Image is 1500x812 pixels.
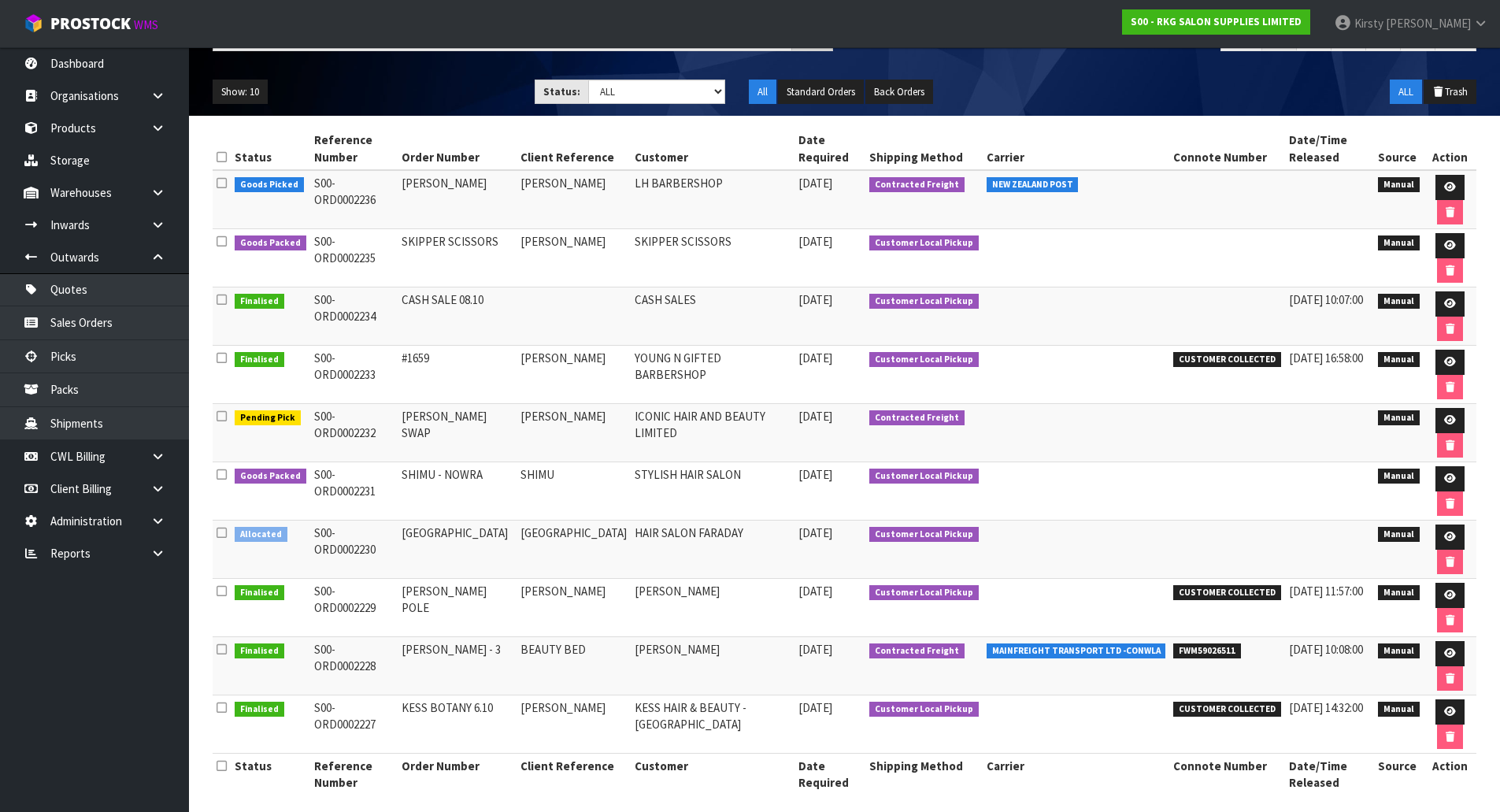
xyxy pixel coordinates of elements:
span: [DATE] 10:08:00 [1289,642,1363,657]
span: [DATE] [798,350,832,365]
td: S00-ORD0002227 [310,695,398,754]
td: [PERSON_NAME] [517,229,631,287]
span: Contracted Freight [869,643,965,659]
span: Manual [1378,643,1420,659]
span: Manual [1378,469,1420,484]
span: [PERSON_NAME] [1386,16,1471,31]
span: Manual [1378,294,1420,310]
th: Source [1374,754,1424,795]
td: S00-ORD0002234 [310,287,398,346]
th: Shipping Method [865,754,983,795]
td: [PERSON_NAME] [631,637,794,695]
th: Date Required [794,128,865,170]
td: [PERSON_NAME] [517,346,631,404]
th: Reference Number [310,754,398,795]
th: Carrier [983,754,1170,795]
span: Finalised [235,352,284,368]
button: Standard Orders [778,80,864,105]
span: [DATE] 16:58:00 [1289,350,1363,365]
span: Customer Local Pickup [869,235,979,251]
td: S00-ORD0002236 [310,170,398,229]
span: Contracted Freight [869,410,965,426]
button: Back Orders [865,80,933,105]
button: Trash [1424,80,1476,105]
td: KESS BOTANY 6.10 [398,695,517,754]
th: Carrier [983,128,1170,170]
td: CASH SALE 08.10 [398,287,517,346]
span: Finalised [235,585,284,601]
span: [DATE] [798,525,832,540]
span: Kirsty [1354,16,1383,31]
td: SHIMU - NOWRA [398,462,517,521]
span: Manual [1378,585,1420,601]
strong: S00 - RKG SALON SUPPLIES LIMITED [1131,15,1302,28]
td: KESS HAIR & BEAUTY - [GEOGRAPHIC_DATA] [631,695,794,754]
span: Manual [1378,235,1420,251]
span: [DATE] [798,292,832,307]
td: [PERSON_NAME] POLE [398,579,517,637]
span: [DATE] [798,584,832,599]
strong: Status: [543,85,580,98]
td: #1659 [398,346,517,404]
span: [DATE] [798,700,832,715]
span: Customer Local Pickup [869,294,979,310]
span: Contracted Freight [869,177,965,193]
span: [DATE] [798,234,832,249]
span: Pending Pick [235,410,301,426]
span: FWM59026511 [1173,643,1241,659]
th: Connote Number [1169,128,1285,170]
span: CUSTOMER COLLECTED [1173,702,1281,717]
span: Manual [1378,352,1420,368]
td: [PERSON_NAME] [517,170,631,229]
span: Customer Local Pickup [869,469,979,484]
td: [PERSON_NAME] [517,404,631,462]
span: [DATE] 10:07:00 [1289,292,1363,307]
span: [DATE] 11:57:00 [1289,584,1363,599]
td: S00-ORD0002229 [310,579,398,637]
td: SKIPPER SCISSORS [398,229,517,287]
th: Action [1424,754,1476,795]
td: [GEOGRAPHIC_DATA] [398,521,517,579]
td: STYLISH HAIR SALON [631,462,794,521]
span: Customer Local Pickup [869,527,979,543]
td: ICONIC HAIR AND BEAUTY LIMITED [631,404,794,462]
span: MAINFREIGHT TRANSPORT LTD -CONWLA [987,643,1166,659]
th: Source [1374,128,1424,170]
span: ProStock [50,13,131,34]
td: S00-ORD0002231 [310,462,398,521]
td: [PERSON_NAME] [398,170,517,229]
td: [PERSON_NAME] [631,579,794,637]
th: Client Reference [517,128,631,170]
th: Connote Number [1169,754,1285,795]
td: S00-ORD0002232 [310,404,398,462]
span: Allocated [235,527,287,543]
td: HAIR SALON FARADAY [631,521,794,579]
td: [GEOGRAPHIC_DATA] [517,521,631,579]
td: SKIPPER SCISSORS [631,229,794,287]
td: S00-ORD0002228 [310,637,398,695]
span: Customer Local Pickup [869,702,979,717]
span: Finalised [235,643,284,659]
span: [DATE] 14:32:00 [1289,700,1363,715]
th: Shipping Method [865,128,983,170]
span: CUSTOMER COLLECTED [1173,352,1281,368]
td: BEAUTY BED [517,637,631,695]
span: [DATE] [798,409,832,424]
span: Customer Local Pickup [869,585,979,601]
td: [PERSON_NAME] - 3 [398,637,517,695]
th: Action [1424,128,1476,170]
td: [PERSON_NAME] [517,695,631,754]
td: LH BARBERSHOP [631,170,794,229]
span: [DATE] [798,467,832,482]
span: Manual [1378,177,1420,193]
span: Finalised [235,702,284,717]
td: S00-ORD0002235 [310,229,398,287]
th: Customer [631,754,794,795]
td: YOUNG N GIFTED BARBERSHOP [631,346,794,404]
span: Finalised [235,294,284,310]
span: Customer Local Pickup [869,352,979,368]
th: Order Number [398,128,517,170]
span: NEW ZEALAND POST [987,177,1079,193]
span: Manual [1378,702,1420,717]
th: Reference Number [310,128,398,170]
